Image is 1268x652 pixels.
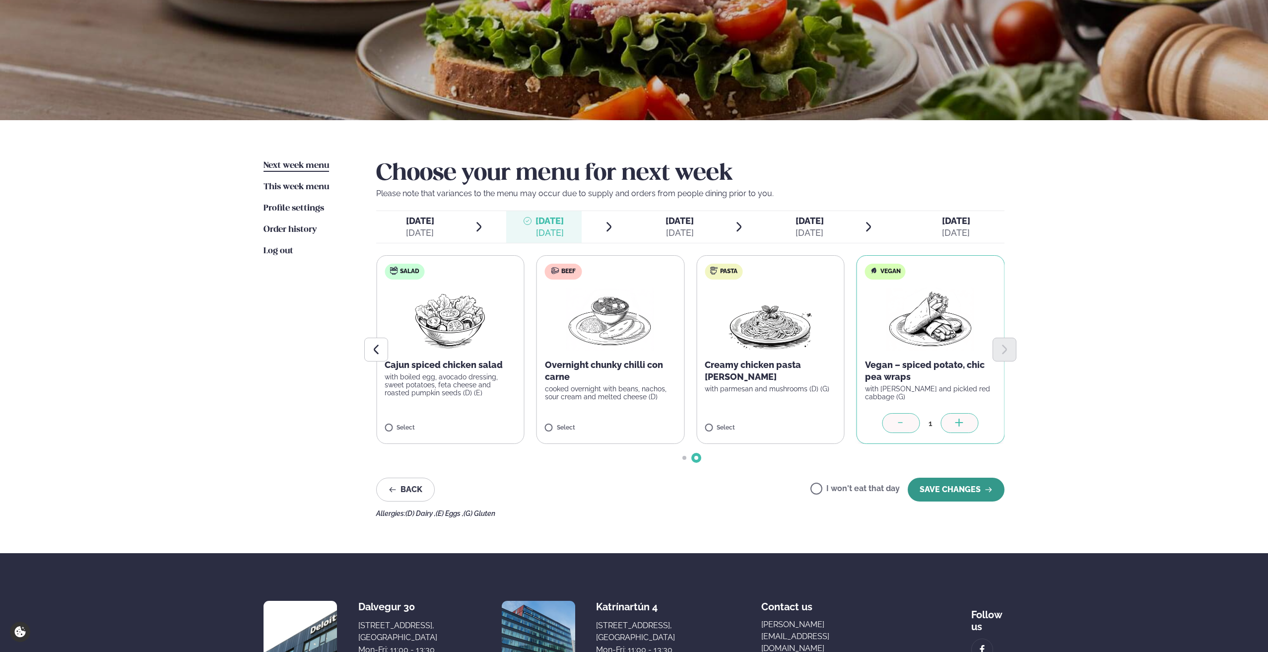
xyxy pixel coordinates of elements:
span: Pasta [720,268,737,276]
button: Back [376,478,435,502]
span: Profile settings [264,204,324,213]
img: Wraps.png [887,288,974,351]
a: Profile settings [264,203,324,215]
span: Go to slide 1 [682,456,686,460]
span: Contact us [761,593,812,613]
span: Next week menu [264,161,329,170]
img: Spagetti.png [727,288,814,351]
p: Please note that variances to the menu may occur due to supply and orders from people dining prio... [376,188,1004,200]
a: Next week menu [264,160,329,172]
img: pasta.svg [710,267,718,275]
span: Salad [400,268,419,276]
img: Vegan.svg [870,267,878,275]
p: Overnight chunky chilli con carne [545,359,676,383]
span: [DATE] [406,216,434,226]
p: with [PERSON_NAME] and pickled red cabbage (G) [865,385,997,401]
div: [DATE] [666,227,694,239]
div: [DATE] [942,227,970,239]
span: Beef [561,268,576,276]
span: Go to slide 2 [694,456,698,460]
a: Log out [264,245,293,257]
button: Previous slide [364,338,388,362]
button: Next slide [993,338,1016,362]
span: [DATE] [942,216,970,226]
img: Salad.png [406,288,494,351]
h2: Choose your menu for next week [376,160,1004,188]
span: Log out [264,247,293,255]
span: (G) Gluten [464,509,495,517]
div: Katrínartún 4 [596,601,675,613]
button: SAVE CHANGES [908,478,1004,502]
img: Curry-Rice-Naan.png [567,288,654,351]
div: [DATE] [406,227,434,239]
div: [DATE] [535,227,564,239]
div: Follow us [971,601,1004,633]
span: [DATE] [535,216,564,226]
img: salad.svg [390,267,398,275]
div: [STREET_ADDRESS], [GEOGRAPHIC_DATA] [358,620,437,644]
span: Vegan [880,268,901,276]
p: Vegan – spiced potato, chic pea wraps [865,359,997,383]
div: [DATE] [796,227,824,239]
img: beef.svg [551,267,559,275]
div: 1 [920,418,941,429]
div: Allergies: [376,509,1004,517]
a: This week menu [264,181,329,193]
p: with parmesan and mushrooms (D) (G) [705,385,836,393]
div: [STREET_ADDRESS], [GEOGRAPHIC_DATA] [596,620,675,644]
p: with boiled egg, avocado dressing, sweet potatoes, feta cheese and roasted pumpkin seeds (D) (E) [385,373,516,397]
span: [DATE] [796,216,824,226]
div: Dalvegur 30 [358,601,437,613]
span: [DATE] [666,216,694,226]
span: Order history [264,225,317,234]
a: Order history [264,224,317,236]
p: Creamy chicken pasta [PERSON_NAME] [705,359,836,383]
p: Cajun spiced chicken salad [385,359,516,371]
span: (D) Dairy , [405,509,436,517]
span: (E) Eggs , [436,509,464,517]
a: Cookie settings [10,622,30,642]
p: cooked overnight with beans, nachos, sour cream and melted cheese (D) [545,385,676,401]
span: This week menu [264,183,329,191]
